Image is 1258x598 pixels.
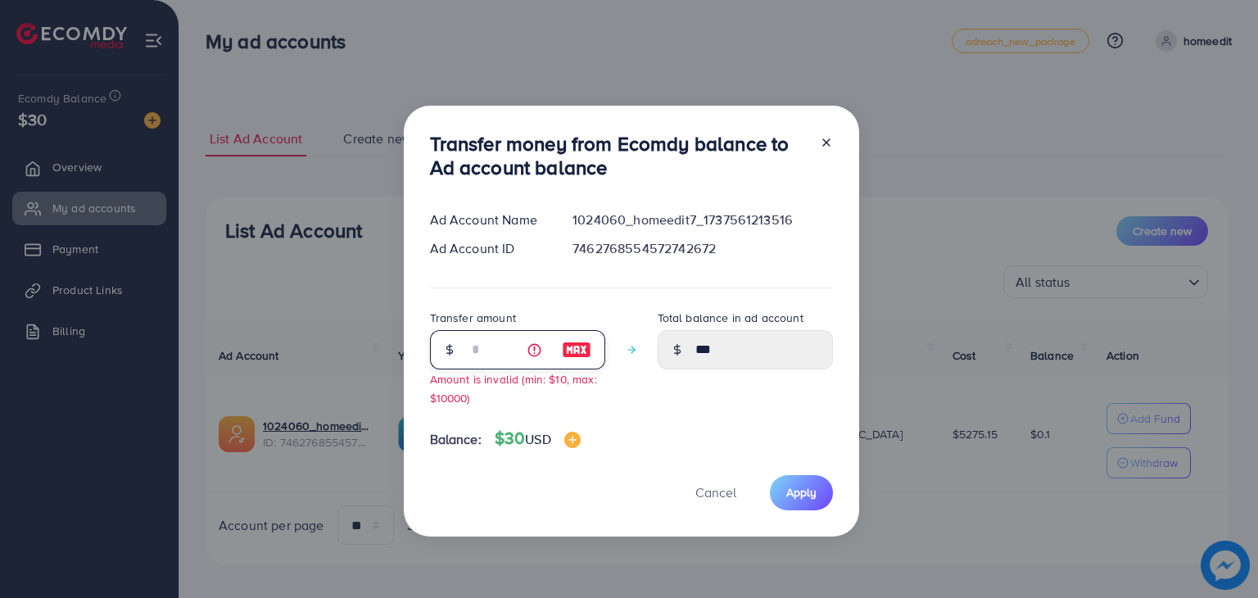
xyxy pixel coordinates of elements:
img: image [562,340,591,360]
div: Ad Account ID [417,239,560,258]
h4: $30 [495,428,581,449]
label: Transfer amount [430,310,516,326]
button: Apply [770,475,833,510]
div: 1024060_homeedit7_1737561213516 [559,211,845,229]
div: 7462768554572742672 [559,239,845,258]
span: Cancel [695,483,736,501]
small: Amount is invalid (min: $10, max: $10000) [430,371,597,405]
label: Total balance in ad account [658,310,803,326]
span: USD [525,430,550,448]
button: Cancel [675,475,757,510]
h3: Transfer money from Ecomdy balance to Ad account balance [430,132,807,179]
span: Balance: [430,430,482,449]
span: Apply [786,484,817,501]
div: Ad Account Name [417,211,560,229]
img: image [564,432,581,448]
